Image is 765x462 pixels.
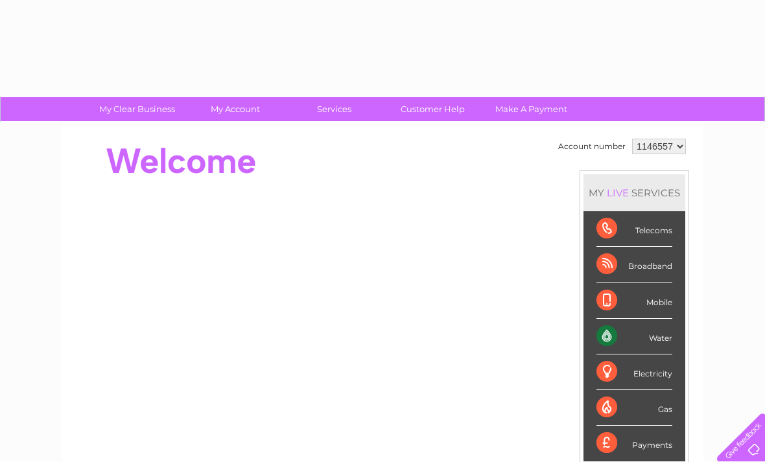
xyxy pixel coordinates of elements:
[596,426,672,461] div: Payments
[281,97,388,121] a: Services
[596,390,672,426] div: Gas
[604,187,631,199] div: LIVE
[596,354,672,390] div: Electricity
[555,135,629,157] td: Account number
[596,211,672,247] div: Telecoms
[596,247,672,283] div: Broadband
[182,97,289,121] a: My Account
[596,283,672,319] div: Mobile
[583,174,685,211] div: MY SERVICES
[379,97,486,121] a: Customer Help
[596,319,672,354] div: Water
[478,97,585,121] a: Make A Payment
[84,97,191,121] a: My Clear Business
